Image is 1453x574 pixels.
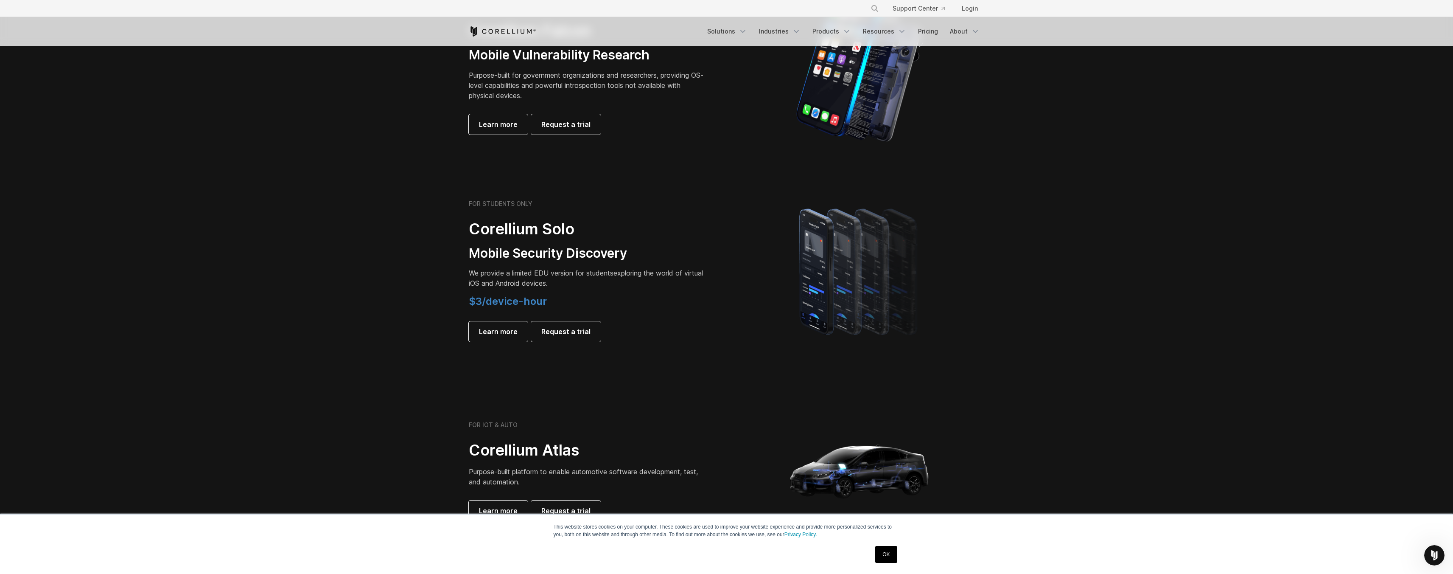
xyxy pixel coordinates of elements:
[469,441,706,460] h2: Corellium Atlas
[858,24,911,39] a: Resources
[469,245,706,262] h3: Mobile Security Discovery
[469,268,706,288] p: exploring the world of virtual iOS and Android devices.
[531,321,601,342] a: Request a trial
[807,24,856,39] a: Products
[469,467,698,486] span: Purpose-built platform to enable automotive software development, test, and automation.
[469,321,528,342] a: Learn more
[886,1,952,16] a: Support Center
[867,1,882,16] button: Search
[531,114,601,135] a: Request a trial
[554,523,900,538] p: This website stores cookies on your computer. These cookies are used to improve your website expe...
[469,200,532,208] h6: FOR STUDENTS ONLY
[875,546,897,563] a: OK
[479,326,518,337] span: Learn more
[469,219,706,239] h2: Corellium Solo
[702,24,985,39] div: Navigation Menu
[469,269,613,277] span: We provide a limited EDU version for students
[469,26,536,37] a: Corellium Home
[702,24,752,39] a: Solutions
[784,532,817,537] a: Privacy Policy.
[531,501,601,521] a: Request a trial
[945,24,985,39] a: About
[479,506,518,516] span: Learn more
[541,326,591,337] span: Request a trial
[754,24,806,39] a: Industries
[1424,545,1445,566] iframe: Intercom live chat
[541,506,591,516] span: Request a trial
[541,119,591,129] span: Request a trial
[860,1,985,16] div: Navigation Menu
[469,70,706,101] p: Purpose-built for government organizations and researchers, providing OS-level capabilities and p...
[775,386,945,556] img: Corellium_Hero_Atlas_alt
[955,1,985,16] a: Login
[469,421,518,429] h6: FOR IOT & AUTO
[479,119,518,129] span: Learn more
[782,197,937,345] img: A lineup of four iPhone models becoming more gradient and blurred
[469,114,528,135] a: Learn more
[913,24,943,39] a: Pricing
[469,501,528,521] a: Learn more
[469,295,547,307] span: $3/device-hour
[469,47,706,63] h3: Mobile Vulnerability Research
